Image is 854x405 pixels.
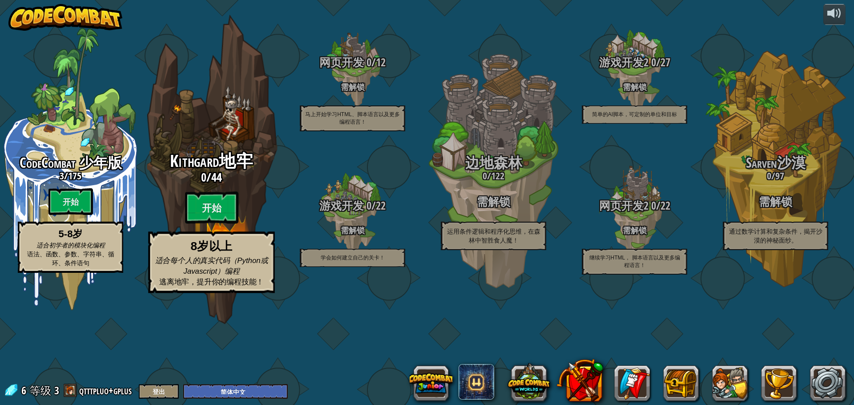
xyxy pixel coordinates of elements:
span: 适合每个人的真实代码（Python或Javascript）编程 [155,256,268,275]
strong: 8岁以上 [191,240,233,253]
h3: / [282,57,423,69]
span: 运用条件逻辑和程序化思维，在森林中智胜食人魔！ [447,228,540,244]
h4: 需解锁 [282,83,423,91]
strong: 5-8岁 [59,228,83,239]
span: CodeCombat 少年版 [20,153,122,172]
h3: / [705,170,846,181]
span: 0 [649,198,656,213]
span: 22 [376,198,386,213]
span: 0 [767,169,771,182]
span: 简单的AI脚本，可定制的单位和目标 [592,111,677,117]
span: 175 [68,169,81,182]
span: 学会如何建立自己的关卡！ [321,255,385,261]
span: 网页开发 [319,55,364,70]
btn: 开始 [185,192,238,224]
h4: 需解锁 [564,83,705,91]
span: 语法、函数、参数、字符串、循环、条件语句 [27,251,114,267]
h4: 需解锁 [564,226,705,235]
span: 等级 [30,383,51,398]
span: 0 [364,55,371,70]
h3: / [423,170,564,181]
span: 边地森林 [465,153,522,172]
span: 继续学习HTML， 脚本语言以及更多编程语言！ [589,255,680,268]
span: 马上开始学习HTML、脚本语言以及更多编程语言！ [305,111,400,125]
span: 0 [483,169,487,182]
span: 游戏开发 [319,198,364,213]
h3: / [564,200,705,212]
h3: 需解锁 [705,196,846,208]
btn: 开始 [48,188,93,215]
span: 游戏开发2 [599,55,649,70]
span: 3 [60,169,64,182]
span: 通过数学计算和复杂条件，揭开沙漠的神秘面纱。 [729,228,822,244]
img: CodeCombat - Learn how to code by playing a game [8,4,122,31]
h4: 需解锁 [282,226,423,235]
span: 6 [21,383,29,397]
span: 0 [364,198,371,213]
span: 27 [661,55,670,70]
span: 0 [201,169,206,185]
a: qtttpluo+gplus [79,383,134,397]
h3: / [127,171,296,184]
h3: / [564,57,705,69]
h3: 需解锁 [423,196,564,208]
span: 97 [775,169,784,182]
button: 音量调节 [823,4,846,25]
span: Kithgard地牢 [170,150,253,173]
span: 逃离地牢，提升你的编程技能！ [159,277,264,286]
span: 0 [649,55,656,70]
span: 122 [491,169,504,182]
span: 22 [661,198,670,213]
h3: / [282,200,423,212]
span: 44 [211,169,222,185]
span: 3 [54,383,59,397]
span: 适合初学者的模块化编程 [36,242,105,249]
button: 登出 [139,384,179,399]
span: 12 [376,55,386,70]
span: Sarven沙漠 [746,153,806,172]
span: 网页开发2 [599,198,649,213]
